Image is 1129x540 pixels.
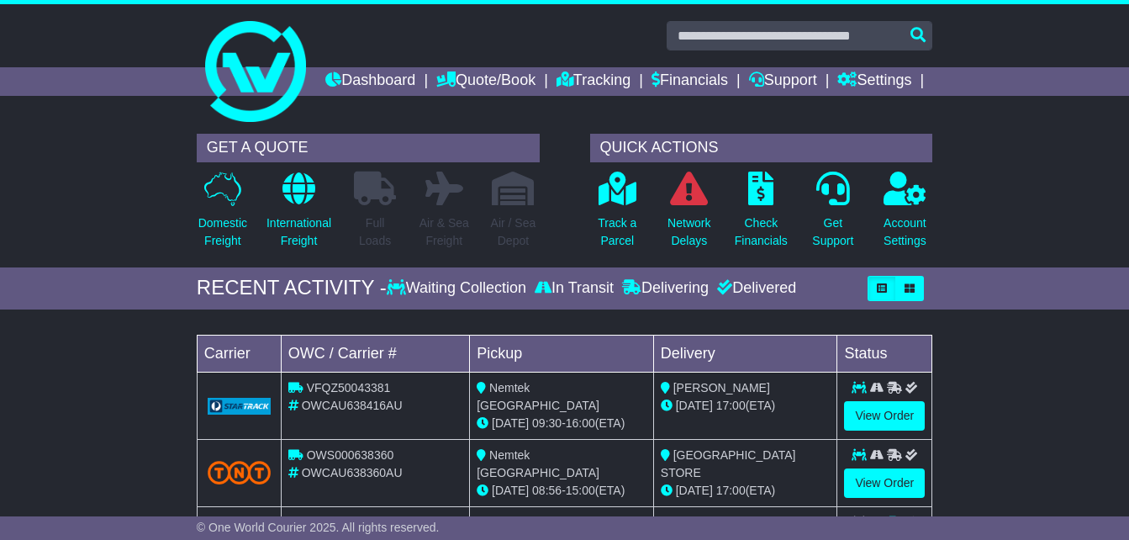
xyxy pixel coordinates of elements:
span: [DATE] [676,484,713,497]
a: Tracking [557,67,630,96]
a: View Order [844,401,925,431]
a: Track aParcel [597,171,637,259]
span: © One World Courier 2025. All rights reserved. [197,521,440,534]
div: Delivered [713,279,796,298]
p: Full Loads [354,214,396,250]
span: [DATE] [492,416,529,430]
span: [PERSON_NAME] [673,381,770,394]
td: Status [837,335,932,372]
div: (ETA) [661,397,831,415]
td: Pickup [470,335,654,372]
td: OWC / Carrier # [281,335,469,372]
p: Get Support [812,214,853,250]
span: [GEOGRAPHIC_DATA] STORE [661,448,796,479]
a: Financials [652,67,728,96]
div: - (ETA) [477,415,646,432]
span: Nemtek [GEOGRAPHIC_DATA] [477,448,599,479]
span: 09:30 [532,416,562,430]
p: Air / Sea Depot [491,214,536,250]
div: In Transit [530,279,618,298]
a: InternationalFreight [266,171,332,259]
p: Track a Parcel [598,214,636,250]
a: NetworkDelays [667,171,711,259]
p: Check Financials [735,214,788,250]
div: GET A QUOTE [197,134,540,162]
a: Quote/Book [436,67,535,96]
span: 15:00 [566,484,595,497]
div: - (ETA) [477,482,646,500]
div: (ETA) [661,482,831,500]
div: RECENT ACTIVITY - [197,276,387,300]
span: OWCAU638416AU [302,399,403,412]
a: Support [749,67,817,96]
span: 17:00 [716,399,746,412]
a: Dashboard [325,67,415,96]
span: 16:00 [566,416,595,430]
img: TNT_Domestic.png [208,461,271,484]
span: VFQZ50043278 [307,516,391,529]
a: DomesticFreight [198,171,248,259]
p: Network Delays [667,214,710,250]
span: [DATE] [676,399,713,412]
span: 17:00 [716,484,746,497]
p: Air & Sea Freight [419,214,469,250]
span: Nemtek [GEOGRAPHIC_DATA] [477,381,599,412]
a: Settings [837,67,911,96]
div: Delivering [618,279,713,298]
span: [DATE] [492,484,529,497]
td: Delivery [653,335,837,372]
span: OWCAU638360AU [302,466,403,479]
td: Carrier [197,335,281,372]
div: QUICK ACTIONS [590,134,933,162]
a: View Order [844,469,925,498]
p: Domestic Freight [198,214,247,250]
a: CheckFinancials [734,171,789,259]
a: GetSupport [811,171,854,259]
span: Farmworks Narrogin [673,516,780,529]
span: 08:56 [532,484,562,497]
p: International Freight [266,214,331,250]
a: AccountSettings [883,171,927,259]
span: VFQZ50043381 [307,381,391,394]
p: Account Settings [884,214,926,250]
span: OWS000638360 [307,448,394,462]
div: Waiting Collection [387,279,530,298]
img: GetCarrierServiceLogo [208,398,271,415]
